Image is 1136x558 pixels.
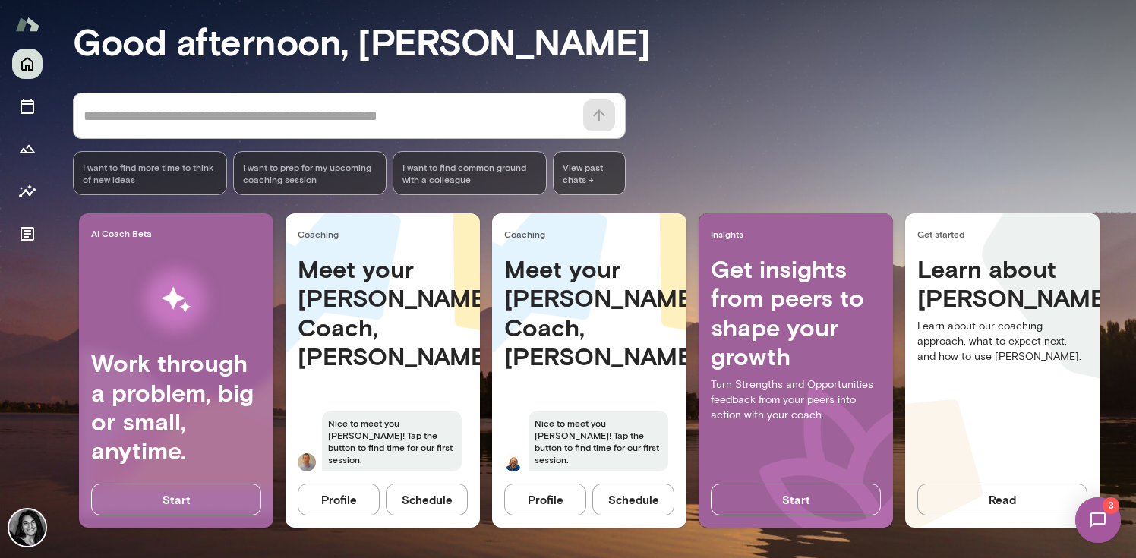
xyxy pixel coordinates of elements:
[711,228,887,240] span: Insights
[9,509,46,546] img: Ambika Kumar
[402,161,537,185] span: I want to find common ground with a colleague
[504,484,586,515] button: Profile
[917,228,1093,240] span: Get started
[386,484,468,515] button: Schedule
[322,411,462,471] span: Nice to meet you [PERSON_NAME]! Tap the button to find time for our first session.
[393,151,547,195] div: I want to find common ground with a colleague
[73,151,227,195] div: I want to find more time to think of new ideas
[553,151,626,195] span: View past chats ->
[243,161,377,185] span: I want to prep for my upcoming coaching session
[12,219,43,249] button: Documents
[12,91,43,121] button: Sessions
[917,319,1087,364] p: Learn about our coaching approach, what to expect next, and how to use [PERSON_NAME].
[83,161,217,185] span: I want to find more time to think of new ideas
[12,176,43,206] button: Insights
[12,134,43,164] button: Growth Plan
[298,228,474,240] span: Coaching
[711,254,881,371] h4: Get insights from peers to shape your growth
[233,151,387,195] div: I want to prep for my upcoming coaching session
[917,484,1087,515] button: Read
[73,20,1136,62] h3: Good afternoon, [PERSON_NAME]
[504,453,522,471] img: Cathy Wright Wright
[15,10,39,39] img: Mento
[298,453,316,471] img: Kevin Au Au
[504,254,674,371] h4: Meet your [PERSON_NAME] Coach, [PERSON_NAME]
[91,348,261,465] h4: Work through a problem, big or small, anytime.
[91,484,261,515] button: Start
[504,228,680,240] span: Coaching
[91,227,267,239] span: AI Coach Beta
[298,484,380,515] button: Profile
[12,49,43,79] button: Home
[711,484,881,515] button: Start
[917,254,1087,313] h4: Learn about [PERSON_NAME]
[711,377,881,423] p: Turn Strengths and Opportunities feedback from your peers into action with your coach.
[529,411,668,471] span: Nice to meet you [PERSON_NAME]! Tap the button to find time for our first session.
[298,254,468,371] h4: Meet your [PERSON_NAME] Coach, [PERSON_NAME]
[109,252,244,348] img: AI Workflows
[592,484,674,515] button: Schedule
